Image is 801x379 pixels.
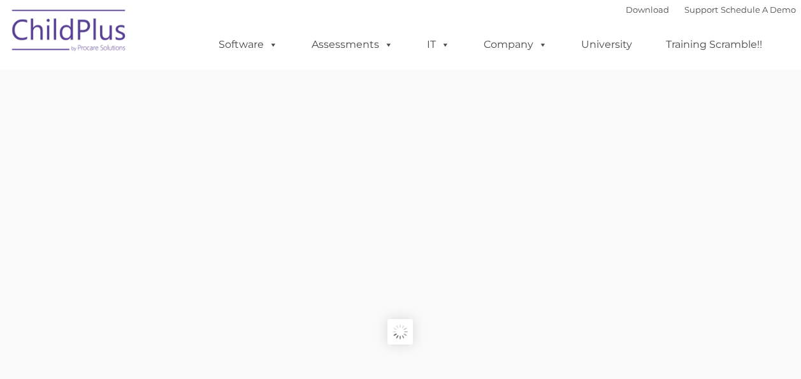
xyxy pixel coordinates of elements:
[299,32,406,57] a: Assessments
[626,4,796,15] font: |
[568,32,645,57] a: University
[206,32,291,57] a: Software
[721,4,796,15] a: Schedule A Demo
[626,4,669,15] a: Download
[684,4,718,15] a: Support
[6,1,133,64] img: ChildPlus by Procare Solutions
[414,32,463,57] a: IT
[471,32,560,57] a: Company
[653,32,775,57] a: Training Scramble!!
